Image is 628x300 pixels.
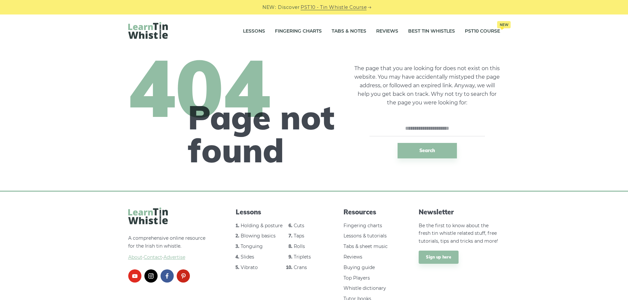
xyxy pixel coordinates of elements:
button: Search [398,143,457,158]
span: Resources [344,207,392,217]
a: pinterest [177,269,190,283]
a: Fingering charts [344,223,382,229]
a: Reviews [344,254,362,260]
a: Slides [241,254,254,260]
a: Taps [294,233,304,239]
span: Contact [144,254,162,260]
a: Whistle dictionary [344,285,386,291]
span: 404 [128,48,339,127]
a: Rolls [294,243,305,249]
a: Tabs & Notes [332,23,366,40]
a: instagram [144,269,158,283]
img: LearnTinWhistle.com [128,207,168,224]
a: Top Players [344,275,370,281]
p: The page that you are looking for does not exist on this website. You may have accidentally misty... [354,64,500,107]
a: Cuts [294,223,304,229]
a: Buying guide [344,264,375,270]
a: Triplets [294,254,311,260]
p: A comprehensive online resource for the Irish tin whistle. [128,234,209,261]
a: Holding & posture [241,223,283,229]
p: Be the first to know about the fresh tin whistle related stuff, free tutorials, tips and tricks a... [419,222,500,245]
a: PST10 CourseNew [465,23,500,40]
a: Lessons [243,23,265,40]
a: facebook [161,269,174,283]
span: Lessons [236,207,317,217]
span: Newsletter [419,207,500,217]
a: Tonguing [241,243,263,249]
a: About [128,254,142,260]
a: youtube [128,269,141,283]
a: Contact·Advertise [144,254,185,260]
a: Fingering Charts [275,23,322,40]
a: Blowing basics [241,233,276,239]
a: Best Tin Whistles [408,23,455,40]
a: Sign up here [419,251,459,264]
img: LearnTinWhistle.com [128,22,168,39]
h1: Page not found [188,100,346,166]
span: · [128,254,209,261]
a: Lessons & tutorials [344,233,387,239]
a: Reviews [376,23,398,40]
span: Advertise [164,254,185,260]
a: Vibrato [241,264,258,270]
span: New [497,21,511,28]
a: Crans [294,264,307,270]
a: Tabs & sheet music [344,243,388,249]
